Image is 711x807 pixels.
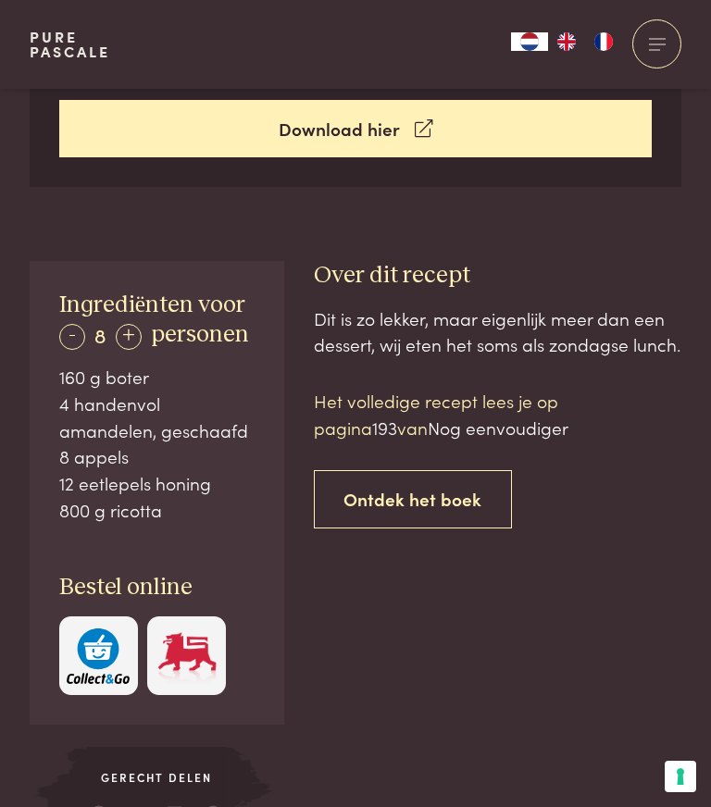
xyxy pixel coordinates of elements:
div: 12 eetlepels honing [59,470,255,497]
a: PurePascale [30,30,110,59]
span: 8 [94,321,106,349]
h3: Over dit recept [314,261,682,291]
img: c308188babc36a3a401bcb5cb7e020f4d5ab42f7cacd8327e500463a43eeb86c.svg [67,628,130,685]
span: Nog eenvoudiger [428,415,568,440]
span: Gerecht delen [87,769,227,786]
aside: Language selected: Nederlands [511,32,622,51]
div: - [59,324,85,350]
button: Uw voorkeuren voor toestemming voor trackingtechnologieën [665,761,696,792]
a: Download hier [59,100,653,158]
div: Dit is zo lekker, maar eigenlijk meer dan een dessert, wij eten het soms als zondagse lunch. [314,305,682,358]
a: Ontdek het boek [314,470,513,528]
h3: Bestel online [59,573,255,602]
div: Language [511,32,548,51]
img: Delhaize [156,628,218,685]
span: personen [151,323,249,346]
div: 8 appels [59,443,255,470]
div: 160 g boter [59,364,255,391]
ul: Language list [548,32,622,51]
div: 800 g ricotta [59,497,255,524]
span: Ingrediënten voor [59,293,245,317]
a: NL [511,32,548,51]
a: FR [585,32,622,51]
div: + [116,324,142,350]
div: 4 handenvol amandelen, geschaafd [59,391,255,443]
span: 193 [372,415,397,440]
p: Het volledige recept lees je op pagina van [314,388,682,441]
a: EN [548,32,585,51]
